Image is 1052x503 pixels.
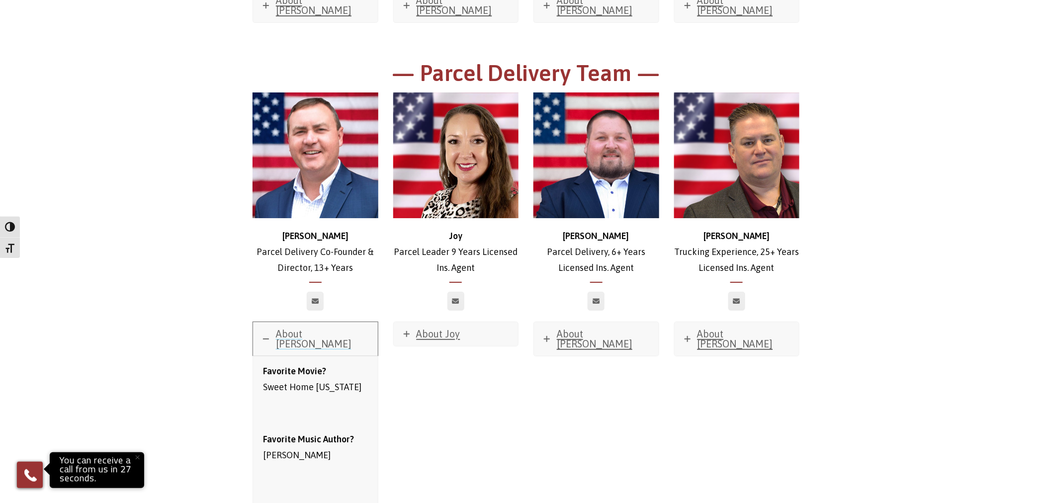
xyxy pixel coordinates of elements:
strong: [PERSON_NAME] [282,231,349,241]
p: You can receive a call from us in 27 seconds. [52,455,142,486]
p: Parcel Delivery, 6+ Years Licensed Ins. Agent [533,228,659,276]
strong: Joy [449,231,462,241]
img: Brian [253,92,378,218]
h1: — Parcel Delivery Team — [253,59,799,93]
img: stephen [533,92,659,218]
strong: [PERSON_NAME] [563,231,629,241]
p: Trucking Experience, 25+ Years Licensed Ins. Agent [674,228,800,276]
a: About [PERSON_NAME] [675,322,799,356]
a: About [PERSON_NAME] [253,322,378,356]
p: Parcel Leader 9 Years Licensed Ins. Agent [393,228,519,276]
strong: Favorite Music Author? [263,434,354,444]
img: Phone icon [22,467,38,483]
strong: [PERSON_NAME] [703,231,770,241]
p: Sweet Home [US_STATE] [263,363,368,396]
span: About Joy [417,328,460,339]
img: Trevor_headshot_500x500 [674,92,800,218]
span: About [PERSON_NAME] [698,328,773,349]
button: Close [127,446,149,468]
span: About [PERSON_NAME] [557,328,632,349]
span: About [PERSON_NAME] [276,328,351,349]
img: new_500x500 (1) [393,92,519,218]
strong: Favorite Movie? [263,366,326,376]
p: [PERSON_NAME] [263,431,368,464]
p: Parcel Delivery Co-Founder & Director, 13+ Years [253,228,378,276]
a: About Joy [394,322,519,346]
a: About [PERSON_NAME] [534,322,659,356]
